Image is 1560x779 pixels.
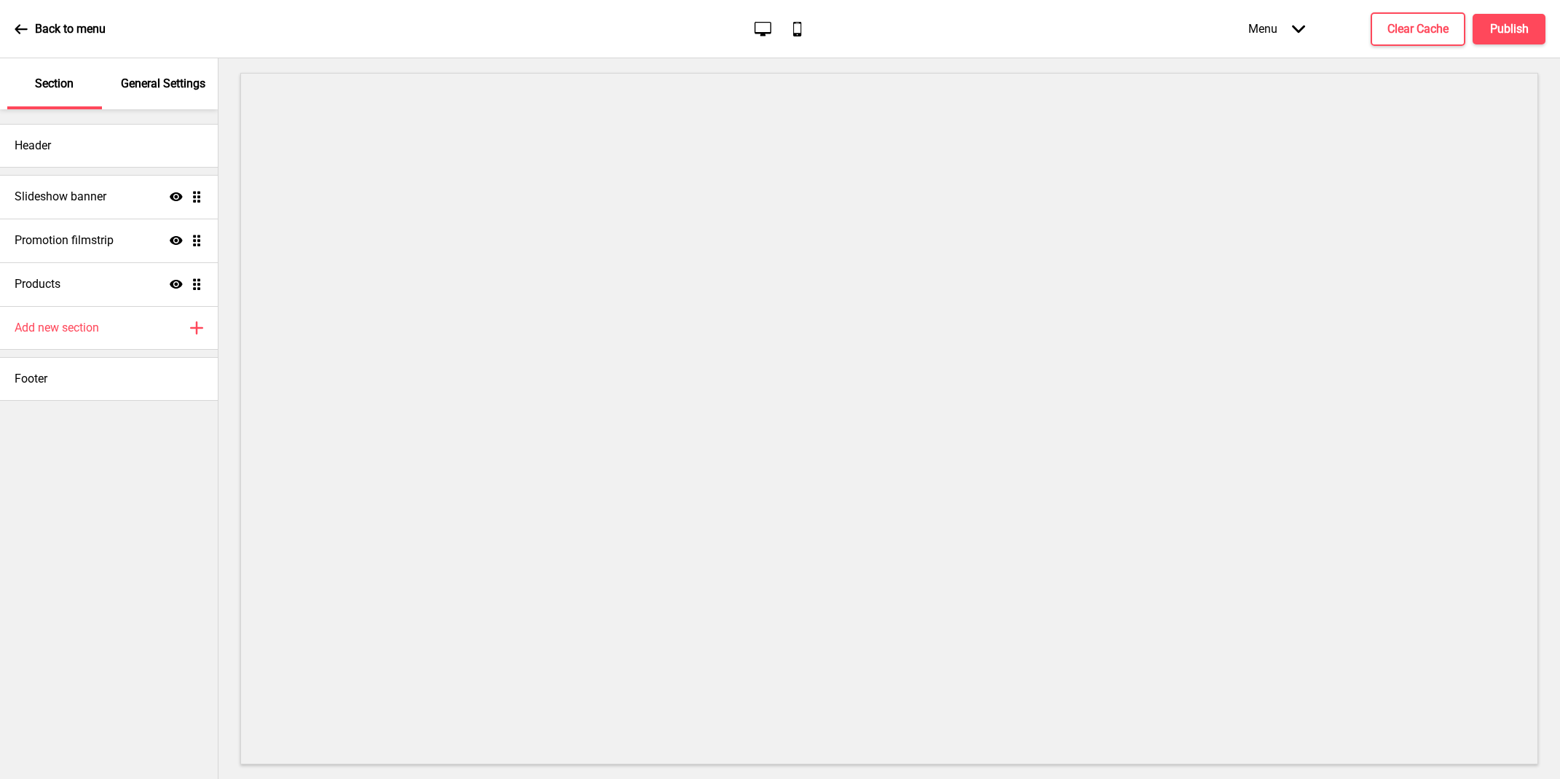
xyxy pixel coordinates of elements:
h4: Slideshow banner [15,189,106,205]
h4: Products [15,276,60,292]
p: Section [35,76,74,92]
p: General Settings [121,76,205,92]
h4: Promotion filmstrip [15,232,114,248]
button: Clear Cache [1371,12,1465,46]
h4: Add new section [15,320,99,336]
p: Back to menu [35,21,106,37]
h4: Publish [1490,21,1529,37]
div: Menu [1234,7,1320,50]
button: Publish [1473,14,1545,44]
h4: Header [15,138,51,154]
h4: Footer [15,371,47,387]
a: Back to menu [15,9,106,49]
h4: Clear Cache [1387,21,1449,37]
